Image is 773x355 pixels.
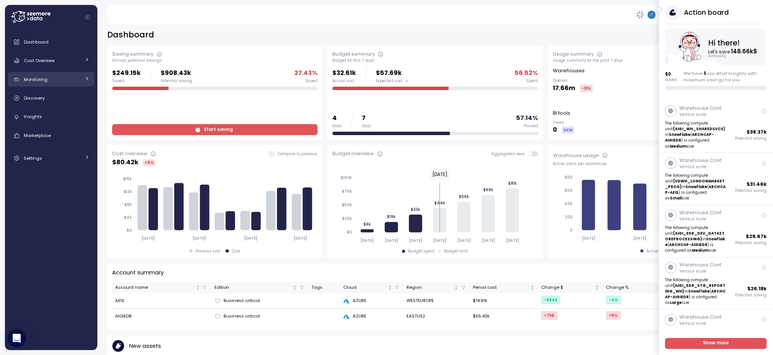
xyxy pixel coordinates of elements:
[553,125,557,135] p: 0
[665,120,726,149] p: The following compute unit in ( ) is configured as size
[363,221,371,226] tspan: $6k
[553,109,570,117] p: BI tools
[24,95,45,101] span: Discovery
[376,78,402,84] span: Expected cost
[679,313,723,321] p: Warehouse Conf.
[294,236,307,241] tspan: [DATE]
[553,58,758,63] div: Usage summary for the past 7 days
[459,194,469,199] tspan: $56k
[659,101,773,153] a: Warehouse Conf.Vertical scaleThe following compute unit(AIGI_WH_SHAREDSVCS)inSnowflake(ARCHCAP-AI...
[278,151,318,157] p: Compare to previous
[127,228,132,233] tspan: $0
[665,184,726,195] strong: ARCHCAP-AEIS
[411,207,420,212] tspan: $33k
[665,132,714,143] strong: ARCHCAP-AIGIEDR
[553,67,585,75] p: Warehouses
[332,113,342,123] p: 4
[434,201,445,206] tspan: $44k
[204,125,233,135] span: Start saving
[112,124,318,135] a: Start saving
[470,282,538,293] th: Period costNot sorted
[112,68,141,78] p: $249.15k
[361,238,374,243] tspan: [DATE]
[115,284,194,291] div: Account name
[129,342,161,350] p: New assets
[376,68,408,78] p: $57.69k
[553,120,574,125] p: Views
[347,230,352,235] tspan: $0
[161,78,192,84] div: Potential saving
[408,249,435,254] div: Budget spent
[385,238,398,243] tspan: [DATE]
[659,205,773,257] a: Warehouse Conf.Vertical scaleThe following compute unit(AIGI_EDR_DEV_DATASTOREPROCESSING)inSnowfl...
[8,72,94,87] a: Monitoring
[8,53,94,68] a: Cost Overview
[636,11,644,19] img: 68790ce639d2d68da1992664.PNG
[362,123,371,129] div: Days
[606,284,659,291] div: Change %
[8,151,94,166] a: Settings
[541,311,557,320] div: +7k $
[294,68,318,78] p: 27.43 %
[665,173,726,201] p: The following compute unit in ( ) is configured as size
[665,237,725,247] strong: Snowflake
[684,70,767,83] div: We have low effort insights with maximum savings for you
[124,215,132,220] tspan: $4k
[665,277,726,306] p: The following compute unit in ( ) is configured as size
[83,14,92,20] button: Collapse navigation
[565,175,573,180] tspan: 800
[665,225,726,254] p: The following compute unit in ( ) is configured as size
[124,189,132,194] tspan: $12k
[112,268,164,277] p: Account summary
[196,249,221,254] div: Previous cost
[342,189,352,194] tspan: $75k
[673,126,726,131] strong: (AIGI_WH_SHAREDSVCS)
[470,309,538,324] td: $65.43k
[703,338,729,349] span: Show more
[565,215,573,220] tspan: 200
[193,236,206,241] tspan: [DATE]
[665,231,725,241] strong: (AIGI_EDR_DEV_DATASTOREPROCESSING)
[506,238,519,243] tspan: [DATE]
[665,283,726,294] strong: (AIGI_EDR_STG_REPORTING_WH)
[444,249,468,254] div: Budget limit
[8,128,94,143] a: Marketplace
[112,157,138,168] p: $ 80.42k
[161,68,192,78] p: $908.43k
[704,70,706,76] span: 5
[606,296,621,304] div: -4 %
[8,109,94,125] a: Insights
[143,159,155,166] div: +8 %
[679,209,723,216] p: Warehouse Conf.
[409,238,422,243] tspan: [DATE]
[679,104,723,112] p: Warehouse Conf.
[735,188,767,193] p: Potential saving
[679,112,723,117] p: Vertical scale
[541,296,560,304] div: -584 $
[214,284,291,291] div: Edition
[387,214,396,219] tspan: $19k
[8,90,94,106] a: Discovery
[407,284,453,291] div: Region
[232,249,240,254] div: Cost
[606,311,621,320] div: +11 %
[107,30,154,40] h2: Dashboard
[679,269,723,274] p: Vertical scale
[24,155,42,161] span: Settings
[343,313,400,320] div: AZURE
[735,136,767,141] p: Potential saving
[665,71,678,77] p: $ 0
[112,78,141,84] div: Saved
[735,293,767,298] p: Potential saving
[470,293,538,309] td: $14.91k
[508,181,517,185] tspan: $81k
[648,11,656,19] img: de4a9f489418ca12fca175c3ddc69500
[403,282,470,293] th: RegionNot sorted
[24,132,51,139] span: Marketplace
[195,285,200,290] div: Not sorted
[679,164,723,170] p: Vertical scale
[565,188,573,193] tspan: 600
[553,50,594,58] div: Usage summary
[362,113,371,123] p: 7
[8,329,26,347] div: Open Intercom Messenger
